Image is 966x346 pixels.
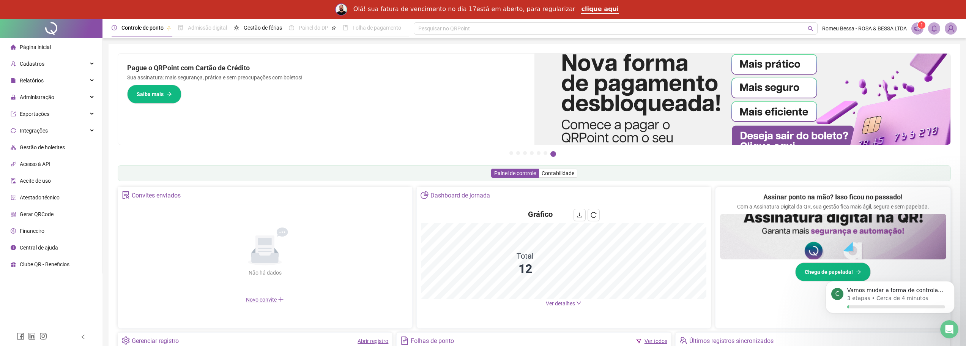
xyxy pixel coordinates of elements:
span: Painel do DP [299,25,328,31]
span: reload [591,212,597,218]
span: Saiba mais [137,90,164,98]
span: setting [122,337,130,344]
span: Chega de papelada! [805,268,853,276]
span: Acesso à API [20,161,50,167]
span: file [11,78,16,83]
iframe: Intercom notifications mensagem [814,272,966,325]
span: Relatórios [20,77,44,84]
div: Olá! sua fatura de vencimento no dia 17está em aberto, para regularizar [353,5,575,13]
span: notification [914,25,921,32]
span: bell [931,25,938,32]
span: down [576,300,581,306]
span: clock-circle [112,25,117,30]
span: Cadastros [20,61,44,67]
div: Convites enviados [132,189,181,202]
span: Folha de pagamento [353,25,401,31]
button: 6 [544,151,547,155]
button: Saiba mais [127,85,181,104]
button: 4 [530,151,534,155]
span: export [11,111,16,117]
p: Com a Assinatura Digital da QR, sua gestão fica mais ágil, segura e sem papelada. [737,202,929,211]
h2: Assinar ponto na mão? Isso ficou no passado! [763,192,903,202]
span: instagram [39,332,47,340]
span: Gestão de holerites [20,144,65,150]
button: 2 [516,151,520,155]
span: Novo convite [246,297,284,303]
span: file-done [178,25,183,30]
span: arrow-right [167,92,172,97]
span: Exportações [20,111,49,117]
span: file-text [400,337,408,344]
h2: Pague o QRPoint com Cartão de Crédito [127,63,525,73]
span: Gestão de férias [244,25,282,31]
span: dashboard [289,25,294,30]
span: Atestado técnico [20,194,60,201]
img: banner%2F096dab35-e1a4-4d07-87c2-cf089f3812bf.png [534,54,951,145]
span: qrcode [11,212,16,217]
div: Dashboard de jornada [430,189,490,202]
span: 1 [920,22,923,28]
span: pushpin [331,26,336,30]
button: 7 [550,151,556,157]
span: sync [11,128,16,133]
span: left [80,334,86,340]
span: download [577,212,583,218]
span: user-add [11,61,16,66]
a: clique aqui [581,5,619,14]
span: Controle de ponto [121,25,164,31]
span: api [11,161,16,167]
span: Romeu Bessa - ROSA & BESSA LTDA [822,24,907,33]
div: Não há dados [230,269,300,277]
img: 94322 [945,23,957,34]
a: Ver todos [645,338,667,344]
sup: 1 [918,21,925,29]
span: Aceite de uso [20,178,51,184]
span: Contabilidade [542,170,574,176]
span: Financeiro [20,228,44,234]
span: Admissão digital [188,25,227,31]
p: Sua assinatura: mais segurança, prática e sem preocupações com boletos! [127,73,525,82]
span: Administração [20,94,54,100]
img: Profile image for Rodolfo [335,3,347,16]
img: banner%2F02c71560-61a6-44d4-94b9-c8ab97240462.png [720,214,946,259]
span: Página inicial [20,44,51,50]
span: Integrações [20,128,48,134]
span: arrow-right [856,269,861,275]
span: plus [278,296,284,302]
a: Ver detalhes down [546,300,581,307]
span: solution [122,191,130,199]
span: linkedin [28,332,36,340]
button: 3 [523,151,527,155]
span: filter [636,338,641,344]
span: facebook [17,332,24,340]
a: Abrir registro [358,338,388,344]
span: sun [234,25,239,30]
span: home [11,44,16,50]
h4: Gráfico [528,209,553,220]
span: info-circle [11,245,16,250]
span: search [808,26,813,32]
span: dollar [11,228,16,234]
span: book [343,25,348,30]
span: team [679,337,687,344]
iframe: Intercom live chat [940,320,958,338]
button: 1 [509,151,513,155]
span: audit [11,178,16,183]
button: 5 [537,151,541,155]
span: apartment [11,145,16,150]
span: gift [11,262,16,267]
span: Central de ajuda [20,245,58,251]
span: lock [11,95,16,100]
span: Painel de controle [494,170,536,176]
span: Clube QR - Beneficios [20,261,69,267]
span: pushpin [167,26,171,30]
span: solution [11,195,16,200]
span: Gerar QRCode [20,211,54,217]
